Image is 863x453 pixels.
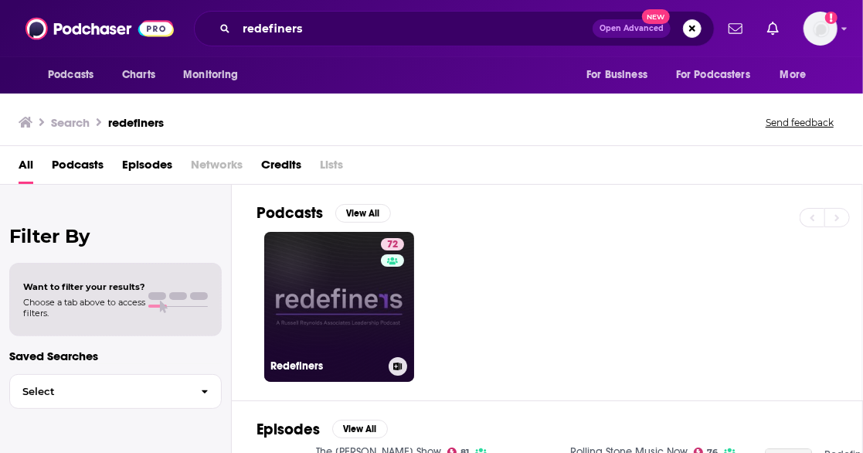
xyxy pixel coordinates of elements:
span: 72 [387,237,398,253]
a: 72Redefiners [264,232,414,382]
img: Podchaser - Follow, Share and Rate Podcasts [25,14,174,43]
a: Charts [112,60,165,90]
h3: Search [51,115,90,130]
span: Want to filter your results? [23,281,145,292]
input: Search podcasts, credits, & more... [236,16,593,41]
span: For Business [586,64,647,86]
span: Open Advanced [600,25,664,32]
span: Networks [191,152,243,184]
a: Credits [261,152,301,184]
span: Select [10,387,189,397]
a: All [19,152,33,184]
button: open menu [770,60,826,90]
a: Show notifications dropdown [761,15,785,42]
span: Lists [320,152,343,184]
a: Podcasts [52,152,104,184]
span: For Podcasters [676,64,750,86]
span: New [642,9,670,24]
span: Logged in as rpearson [804,12,838,46]
button: open menu [666,60,773,90]
img: User Profile [804,12,838,46]
h2: Filter By [9,225,222,247]
span: More [780,64,807,86]
a: 72 [381,238,404,250]
button: open menu [172,60,258,90]
svg: Add a profile image [825,12,838,24]
button: Select [9,374,222,409]
button: View All [335,204,391,223]
h3: redefiners [108,115,164,130]
h2: Podcasts [257,203,323,223]
a: Episodes [122,152,172,184]
a: Show notifications dropdown [722,15,749,42]
span: Choose a tab above to access filters. [23,297,145,318]
span: Monitoring [183,64,238,86]
span: Podcasts [48,64,93,86]
h2: Episodes [257,420,320,439]
a: PodcastsView All [257,203,391,223]
p: Saved Searches [9,349,222,363]
button: Show profile menu [804,12,838,46]
span: Charts [122,64,155,86]
button: Open AdvancedNew [593,19,671,38]
button: View All [332,420,388,438]
button: Send feedback [761,116,838,129]
button: open menu [37,60,114,90]
a: EpisodesView All [257,420,388,439]
button: open menu [576,60,667,90]
h3: Redefiners [270,359,382,373]
div: Search podcasts, credits, & more... [194,11,715,46]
